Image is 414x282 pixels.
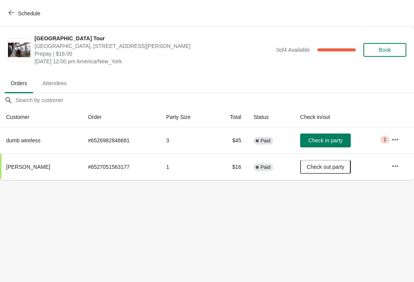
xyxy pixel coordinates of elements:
span: Attendees [36,76,73,90]
th: Status [247,107,294,127]
span: Check out party [307,164,344,170]
span: [DATE] 12:00 pm America/New_York [34,58,273,65]
button: Check in party [300,134,351,147]
button: Book [363,43,406,57]
span: Prepay | $16.00 [34,50,273,58]
td: $16 [213,153,247,180]
th: Party Size [160,107,213,127]
span: 0 of 4 Available [276,47,310,53]
span: Paid [260,138,270,144]
span: Orders [5,76,33,90]
td: 1 [160,153,213,180]
span: 1 [383,137,386,143]
th: Order [82,107,160,127]
span: [GEOGRAPHIC_DATA], [STREET_ADDRESS][PERSON_NAME] [34,42,273,50]
span: [GEOGRAPHIC_DATA] Tour [34,35,273,42]
td: # 6526982848681 [82,127,160,153]
span: [PERSON_NAME] [6,164,50,170]
td: # 6527051563177 [82,153,160,180]
span: dumb wireless [6,137,40,143]
span: Paid [260,164,270,170]
th: Total [213,107,247,127]
th: Check in/out [294,107,385,127]
button: Check out party [300,160,351,174]
img: City Hall Tower Tour [8,43,30,58]
input: Search by customer [15,93,414,107]
span: Schedule [18,10,40,16]
td: $45 [213,127,247,153]
td: 3 [160,127,213,153]
span: Book [379,47,391,53]
span: Check in party [308,137,342,143]
button: Schedule [4,7,46,20]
